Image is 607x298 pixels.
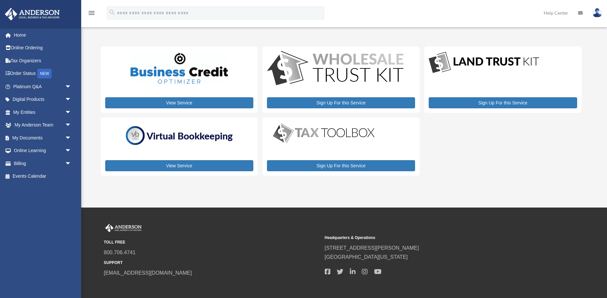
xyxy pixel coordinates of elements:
[267,160,415,171] a: Sign Up For this Service
[65,131,78,145] span: arrow_drop_down
[267,51,403,87] img: WS-Trust-Kit-lgo-1.jpg
[65,93,78,106] span: arrow_drop_down
[429,51,539,75] img: LandTrust_lgo-1.jpg
[592,8,602,18] img: User Pic
[5,54,81,67] a: Tax Organizers
[325,234,541,241] small: Headquarters & Operations
[88,9,95,17] i: menu
[65,119,78,132] span: arrow_drop_down
[429,97,577,108] a: Sign Up For this Service
[325,245,419,251] a: [STREET_ADDRESS][PERSON_NAME]
[5,131,81,144] a: My Documentsarrow_drop_down
[65,80,78,93] span: arrow_drop_down
[65,106,78,119] span: arrow_drop_down
[3,8,62,20] img: Anderson Advisors Platinum Portal
[325,254,408,260] a: [GEOGRAPHIC_DATA][US_STATE]
[5,80,81,93] a: Platinum Q&Aarrow_drop_down
[104,259,320,266] small: SUPPORT
[5,42,81,54] a: Online Ordering
[5,93,78,106] a: Digital Productsarrow_drop_down
[5,29,81,42] a: Home
[104,224,143,232] img: Anderson Advisors Platinum Portal
[5,106,81,119] a: My Entitiesarrow_drop_down
[267,122,381,145] img: taxtoolbox_new-1.webp
[5,157,81,170] a: Billingarrow_drop_down
[104,239,320,246] small: TOLL FREE
[88,11,95,17] a: menu
[65,144,78,158] span: arrow_drop_down
[104,250,136,255] a: 800.706.4741
[37,69,52,78] div: NEW
[5,119,81,132] a: My Anderson Teamarrow_drop_down
[105,160,253,171] a: View Service
[65,157,78,170] span: arrow_drop_down
[5,67,81,80] a: Order StatusNEW
[104,270,192,276] a: [EMAIL_ADDRESS][DOMAIN_NAME]
[108,9,116,16] i: search
[5,170,81,183] a: Events Calendar
[105,97,253,108] a: View Service
[267,97,415,108] a: Sign Up For this Service
[5,144,81,157] a: Online Learningarrow_drop_down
